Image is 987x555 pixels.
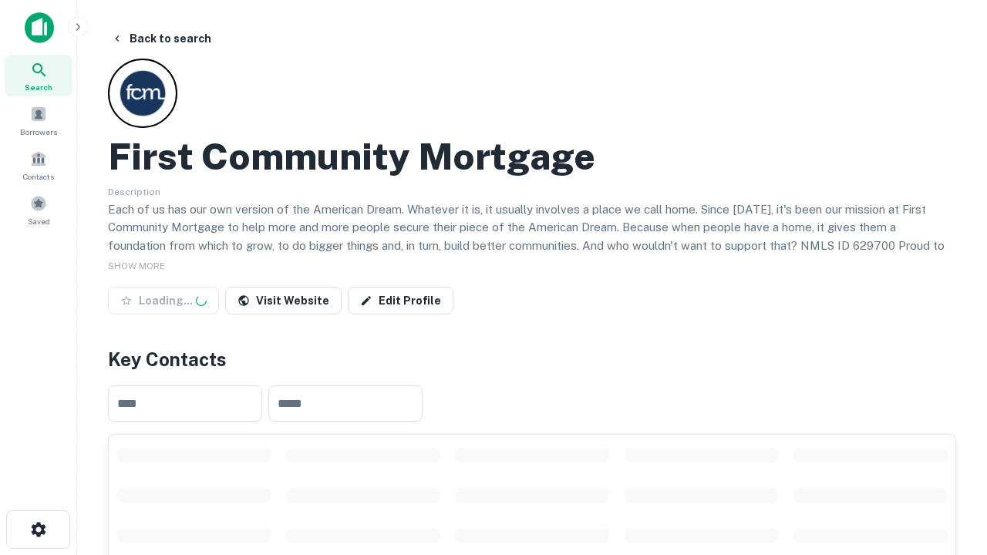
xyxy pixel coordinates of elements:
span: SHOW MORE [108,261,165,271]
a: Saved [5,189,72,230]
span: Contacts [23,170,54,183]
a: Search [5,55,72,96]
span: Search [25,81,52,93]
span: Borrowers [20,126,57,138]
a: Borrowers [5,99,72,141]
button: Back to search [105,25,217,52]
h4: Key Contacts [108,345,956,373]
p: Each of us has our own version of the American Dream. Whatever it is, it usually involves a place... [108,200,956,273]
a: Visit Website [225,287,342,314]
iframe: Chat Widget [910,382,987,456]
span: Description [108,187,160,197]
h2: First Community Mortgage [108,134,595,179]
a: Edit Profile [348,287,453,314]
a: Contacts [5,144,72,186]
span: Saved [28,215,50,227]
img: capitalize-icon.png [25,12,54,43]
